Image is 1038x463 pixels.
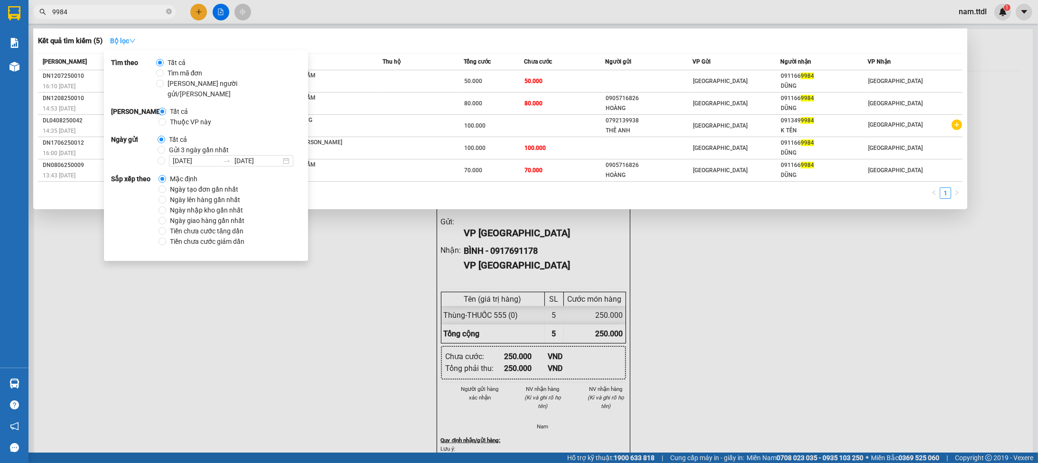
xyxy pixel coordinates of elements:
[464,100,482,107] span: 80.000
[9,38,19,48] img: solution-icon
[801,117,814,124] span: 9984
[868,167,923,174] span: [GEOGRAPHIC_DATA]
[781,116,867,126] div: 091349
[801,73,814,79] span: 9984
[43,138,145,148] div: DN1706250012
[693,100,748,107] span: [GEOGRAPHIC_DATA]
[111,57,156,99] strong: Tìm theo
[693,167,748,174] span: [GEOGRAPHIC_DATA]
[281,81,352,92] div: SL: 1
[281,160,352,170] div: THỰC PHẨM
[940,187,951,199] li: 1
[166,8,172,17] span: close-circle
[52,7,164,17] input: Tìm tên, số ĐT hoặc mã đơn
[868,58,891,65] span: VP Nhận
[781,160,867,170] div: 091166
[43,128,75,134] span: 14:35 [DATE]
[951,187,963,199] button: right
[693,122,748,129] span: [GEOGRAPHIC_DATA]
[164,78,297,99] span: [PERSON_NAME] người gửi/[PERSON_NAME]
[111,174,159,247] strong: Sắp xếp theo
[111,106,159,127] strong: [PERSON_NAME]
[464,58,491,65] span: Tổng cước
[223,157,231,165] span: swap-right
[605,58,631,65] span: Người gửi
[10,422,19,431] span: notification
[868,78,923,84] span: [GEOGRAPHIC_DATA]
[43,160,145,170] div: DN0806250009
[43,58,87,65] span: [PERSON_NAME]
[928,187,940,199] li: Previous Page
[103,33,143,48] button: Bộ lọcdown
[166,184,242,194] span: Ngày tạo đơn gần nhất
[383,58,401,65] span: Thu hộ
[606,116,692,126] div: 0792139938
[281,126,352,136] div: SL: 1
[464,167,482,174] span: 70.000
[8,6,20,20] img: logo-vxr
[166,236,248,247] span: Tiền chưa cước giảm dần
[693,78,748,84] span: [GEOGRAPHIC_DATA]
[524,58,552,65] span: Chưa cước
[781,81,867,91] div: DŨNG
[801,95,814,102] span: 9984
[281,71,352,81] div: THỰC PHẨM
[166,205,247,215] span: Ngày nhập kho gần nhất
[464,122,486,129] span: 100.000
[5,5,138,23] li: Thanh Thuỷ
[781,71,867,81] div: 091166
[10,443,19,452] span: message
[234,156,281,166] input: Ngày kết thúc
[9,62,19,72] img: warehouse-icon
[801,139,814,146] span: 9984
[5,40,65,72] li: VP [GEOGRAPHIC_DATA]
[43,116,145,126] div: DL0408250042
[464,145,486,151] span: 100.000
[39,9,46,15] span: search
[606,170,692,180] div: HOÀNG
[281,93,352,103] div: THỰC PHẨM
[868,121,923,128] span: [GEOGRAPHIC_DATA]
[781,126,867,136] div: K TÊN
[166,117,215,127] span: Thuộc VP này
[43,83,75,90] span: 16:10 [DATE]
[952,120,962,130] span: plus-circle
[281,138,352,148] div: ĐÔNG [PERSON_NAME]
[10,400,19,409] span: question-circle
[43,105,75,112] span: 14:53 [DATE]
[164,57,189,68] span: Tất cả
[781,93,867,103] div: 091166
[524,78,542,84] span: 50.000
[606,160,692,170] div: 0905716826
[166,106,192,117] span: Tất cả
[165,134,191,145] span: Tất cả
[951,187,963,199] li: Next Page
[781,148,867,158] div: DŨNG
[928,187,940,199] button: left
[524,100,542,107] span: 80.000
[43,172,75,179] span: 13:43 [DATE]
[43,93,145,103] div: DN1208250010
[868,145,923,151] span: [GEOGRAPHIC_DATA]
[940,188,951,198] a: 1
[38,36,103,46] h3: Kết quả tìm kiếm ( 5 )
[111,134,158,167] strong: Ngày gửi
[868,100,923,107] span: [GEOGRAPHIC_DATA]
[166,194,244,205] span: Ngày lên hàng gần nhất
[166,226,247,236] span: Tiền chưa cước tăng dần
[781,170,867,180] div: DŨNG
[606,126,692,136] div: THẾ ANH
[693,145,748,151] span: [GEOGRAPHIC_DATA]
[781,138,867,148] div: 091166
[165,145,233,155] span: Gửi 3 ngày gần nhất
[281,103,352,114] div: SL: 1
[166,174,201,184] span: Mặc định
[166,9,172,14] span: close-circle
[43,71,145,81] div: DN1207250010
[692,58,711,65] span: VP Gửi
[954,190,960,195] span: right
[780,58,811,65] span: Người nhận
[931,190,937,195] span: left
[281,170,352,181] div: SL: 1
[606,93,692,103] div: 0905716826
